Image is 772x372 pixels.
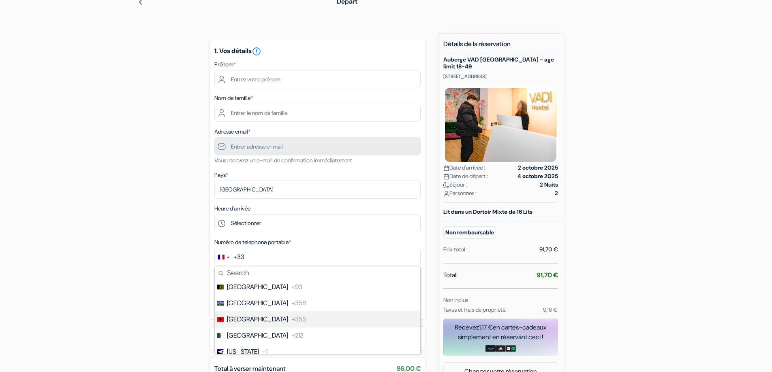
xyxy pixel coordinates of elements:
[227,282,288,292] span: [GEOGRAPHIC_DATA]
[214,104,421,122] input: Entrer le nom de famille
[443,296,468,304] small: Non inclus
[214,128,250,136] label: Adresse email
[518,172,558,181] strong: 4 octobre 2025
[443,189,477,198] span: Personnes :
[291,315,306,324] span: +355
[214,157,352,164] small: Vous recevrez un e-mail de confirmation immédiatement
[443,306,507,313] small: Taxes et frais de propriété:
[443,73,558,80] p: [STREET_ADDRESS]
[443,245,468,254] div: Prix total :
[214,171,228,179] label: Pays
[496,345,506,352] img: adidas-card.png
[214,204,250,213] label: Heure d'arrivée
[506,345,516,352] img: uber-uber-eats-card.png
[543,306,558,313] small: 9,18 €
[214,47,421,56] h5: 1. Vos détails
[443,191,449,197] img: user_icon.svg
[443,172,488,181] span: Date de départ :
[537,271,558,279] strong: 91,70 €
[443,323,558,342] div: Recevez en cartes-cadeaux simplement en réservant ceci !
[252,47,261,55] a: error_outline
[215,248,244,266] button: Change country, selected France (+33)
[555,189,558,198] strong: 2
[443,165,449,171] img: calendar.svg
[443,56,558,70] h5: Auberge VAD [GEOGRAPHIC_DATA] - age limit 18-49
[540,181,558,189] strong: 2 Nuits
[227,347,259,357] span: [US_STATE]
[485,345,496,352] img: amazon-card-no-text.png
[443,226,496,239] small: Non remboursable
[227,298,288,308] span: [GEOGRAPHIC_DATA]
[443,208,532,215] b: Lit dans un Dortoir Mixte de 16 Lits
[291,331,304,340] span: +213
[262,347,267,357] span: +1
[252,47,261,56] i: error_outline
[215,279,420,354] ul: List of countries
[214,137,421,155] input: Entrer adresse e-mail
[443,270,458,280] span: Total:
[291,298,306,308] span: +358
[539,245,558,254] div: 91,70 €
[227,331,288,340] span: [GEOGRAPHIC_DATA]
[214,70,421,88] input: Entrez votre prénom
[215,267,420,279] input: Search
[479,323,493,332] span: 1,17 €
[443,182,449,188] img: moon.svg
[214,238,291,247] label: Numéro de telephone portable
[518,164,558,172] strong: 2 octobre 2025
[443,164,485,172] span: Date d'arrivée :
[233,252,244,262] div: +33
[443,40,558,53] h5: Détails de la réservation
[227,315,288,324] span: [GEOGRAPHIC_DATA]
[443,174,449,180] img: calendar.svg
[214,94,253,102] label: Nom de famille
[291,282,302,292] span: +93
[214,60,236,69] label: Prénom
[443,181,467,189] span: Séjour :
